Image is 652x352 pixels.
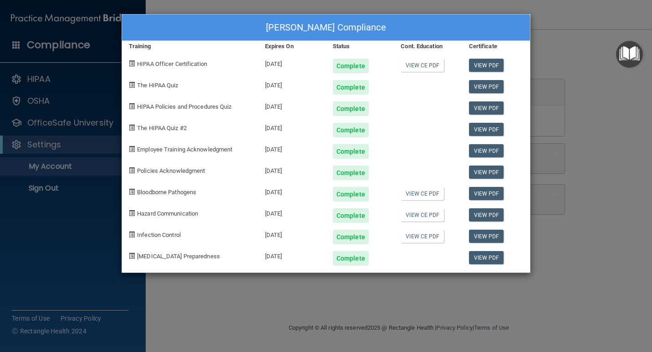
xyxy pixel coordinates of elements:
a: View PDF [469,80,504,93]
div: Training [122,41,258,52]
div: [DATE] [258,52,326,73]
div: [DATE] [258,95,326,116]
span: [MEDICAL_DATA] Preparedness [137,253,220,260]
span: The HIPAA Quiz [137,82,178,89]
a: View CE PDF [401,208,444,221]
div: Complete [333,144,369,159]
div: Complete [333,251,369,266]
div: Complete [333,123,369,137]
div: Cont. Education [394,41,462,52]
div: Complete [333,208,369,223]
div: [DATE] [258,116,326,137]
button: Open Resource Center [616,41,643,68]
span: Hazard Communication [137,210,198,217]
div: Complete [333,80,369,95]
div: [DATE] [258,244,326,266]
div: [DATE] [258,223,326,244]
a: View CE PDF [401,187,444,200]
span: HIPAA Policies and Procedures Quiz [137,103,231,110]
div: Certificate [462,41,530,52]
div: [DATE] [258,180,326,201]
div: [DATE] [258,137,326,159]
div: Complete [333,187,369,201]
span: HIPAA Officer Certification [137,60,207,67]
div: [DATE] [258,159,326,180]
div: Complete [333,230,369,244]
span: The HIPAA Quiz #2 [137,125,187,131]
div: [DATE] [258,73,326,95]
div: Complete [333,101,369,116]
a: View PDF [469,123,504,136]
a: View PDF [469,144,504,157]
a: View PDF [469,187,504,200]
span: Employee Training Acknowledgment [137,146,232,153]
div: Expires On [258,41,326,52]
a: View CE PDF [401,230,444,243]
div: Complete [333,166,369,180]
div: [DATE] [258,201,326,223]
a: View PDF [469,59,504,72]
div: [PERSON_NAME] Compliance [122,15,530,41]
span: Infection Control [137,231,181,238]
a: View PDF [469,230,504,243]
a: View PDF [469,251,504,264]
div: Complete [333,59,369,73]
a: View CE PDF [401,59,444,72]
div: Status [326,41,394,52]
span: Bloodborne Pathogens [137,189,196,196]
a: View PDF [469,166,504,179]
a: View PDF [469,101,504,115]
a: View PDF [469,208,504,221]
span: Policies Acknowledgment [137,167,205,174]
